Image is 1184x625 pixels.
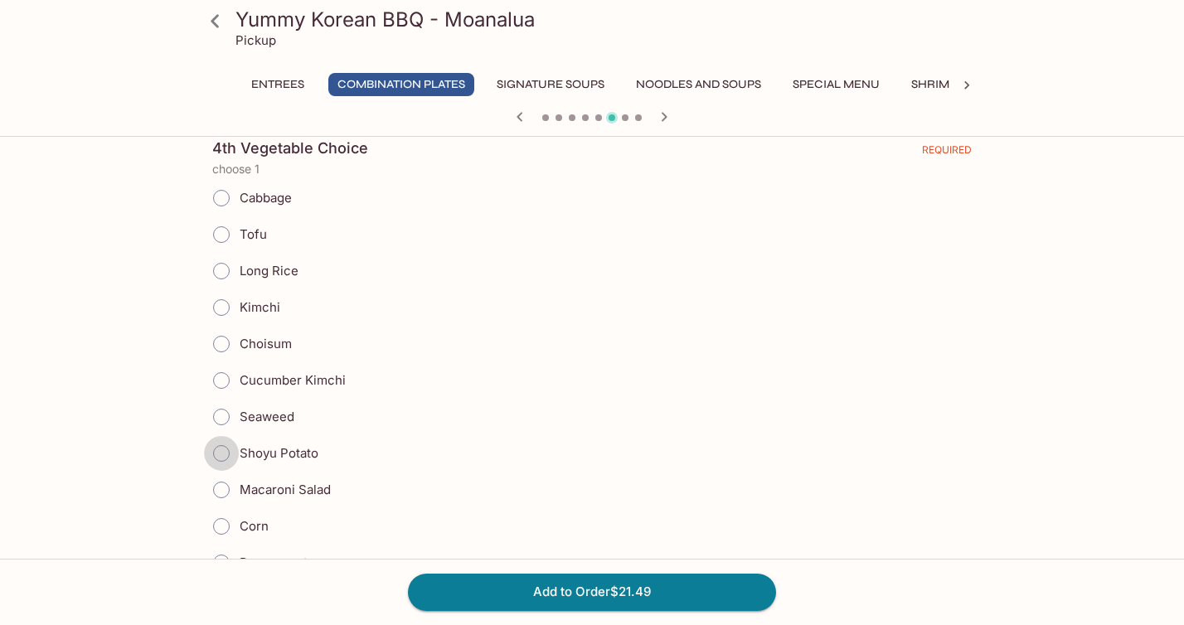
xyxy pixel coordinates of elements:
[240,518,269,534] span: Corn
[784,73,889,96] button: Special Menu
[240,482,331,497] span: Macaroni Salad
[240,372,346,388] span: Cucumber Kimchi
[212,162,972,176] p: choose 1
[240,336,292,351] span: Choisum
[240,73,315,96] button: Entrees
[212,139,368,157] h4: 4th Vegetable Choice
[240,226,267,242] span: Tofu
[488,73,614,96] button: Signature Soups
[235,7,977,32] h3: Yummy Korean BBQ - Moanalua
[240,190,292,206] span: Cabbage
[902,73,1021,96] button: Shrimp Combos
[235,32,276,48] p: Pickup
[240,299,280,315] span: Kimchi
[627,73,770,96] button: Noodles and Soups
[922,143,972,162] span: REQUIRED
[240,445,318,461] span: Shoyu Potato
[328,73,474,96] button: Combination Plates
[240,555,314,570] span: Beansprouts
[408,574,776,610] button: Add to Order$21.49
[240,263,298,279] span: Long Rice
[240,409,294,424] span: Seaweed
